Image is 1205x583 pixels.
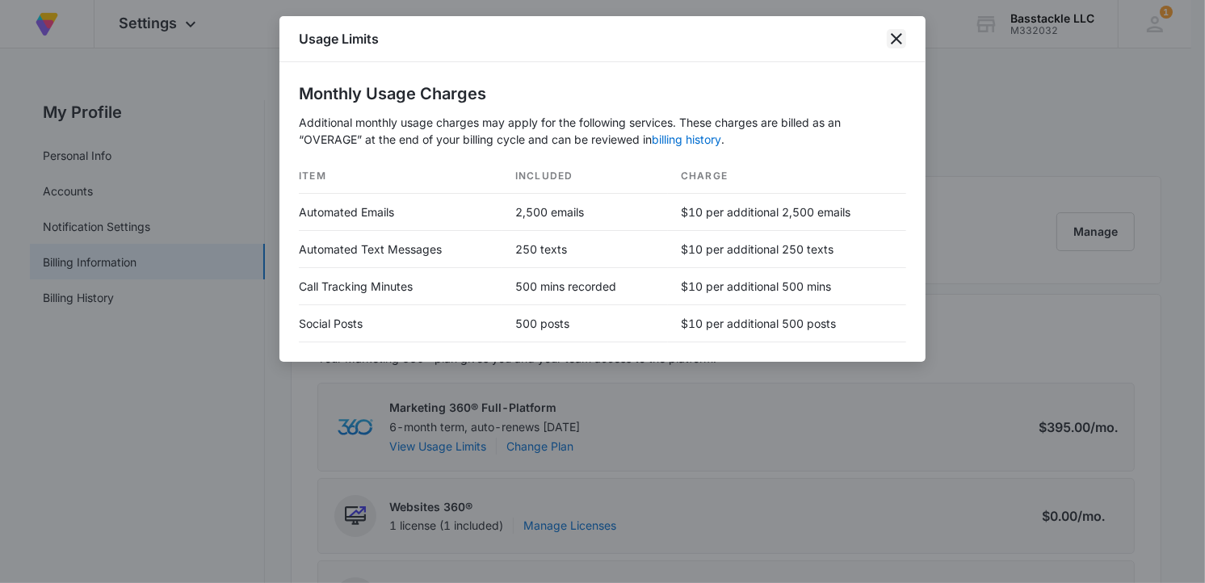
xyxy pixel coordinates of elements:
[299,268,502,305] td: Call Tracking Minutes
[299,194,502,231] td: Automated Emails
[299,305,502,342] td: Social Posts
[668,231,906,268] td: $10 per additional 250 texts
[502,305,668,342] td: 500 posts
[668,159,906,194] th: Charge
[299,82,906,106] h2: Monthly Usage Charges
[299,231,502,268] td: Automated Text Messages
[668,305,906,342] td: $10 per additional 500 posts
[652,132,721,146] a: billing history
[887,29,906,48] button: close
[502,268,668,305] td: 500 mins recorded
[502,159,668,194] th: Included
[299,114,906,148] p: Additional monthly usage charges may apply for the following services. These charges are billed a...
[668,194,906,231] td: $10 per additional 2,500 emails
[668,268,906,305] td: $10 per additional 500 mins
[502,231,668,268] td: 250 texts
[299,29,379,48] h1: Usage Limits
[502,194,668,231] td: 2,500 emails
[299,159,502,194] th: Item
